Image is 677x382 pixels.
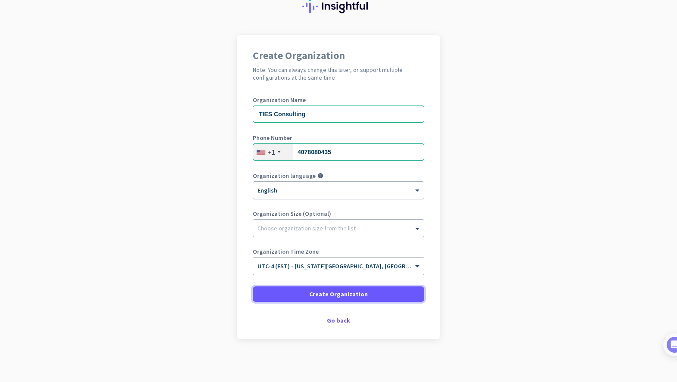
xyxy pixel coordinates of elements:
[309,290,368,298] span: Create Organization
[253,286,424,302] button: Create Organization
[317,173,323,179] i: help
[253,143,424,161] input: 201-555-0123
[253,317,424,323] div: Go back
[253,248,424,255] label: Organization Time Zone
[253,66,424,81] h2: Note: You can always change this later, or support multiple configurations at the same time
[268,148,275,156] div: +1
[253,50,424,61] h1: Create Organization
[253,106,424,123] input: What is the name of your organization?
[253,211,424,217] label: Organization Size (Optional)
[253,173,316,179] label: Organization language
[253,97,424,103] label: Organization Name
[253,135,424,141] label: Phone Number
